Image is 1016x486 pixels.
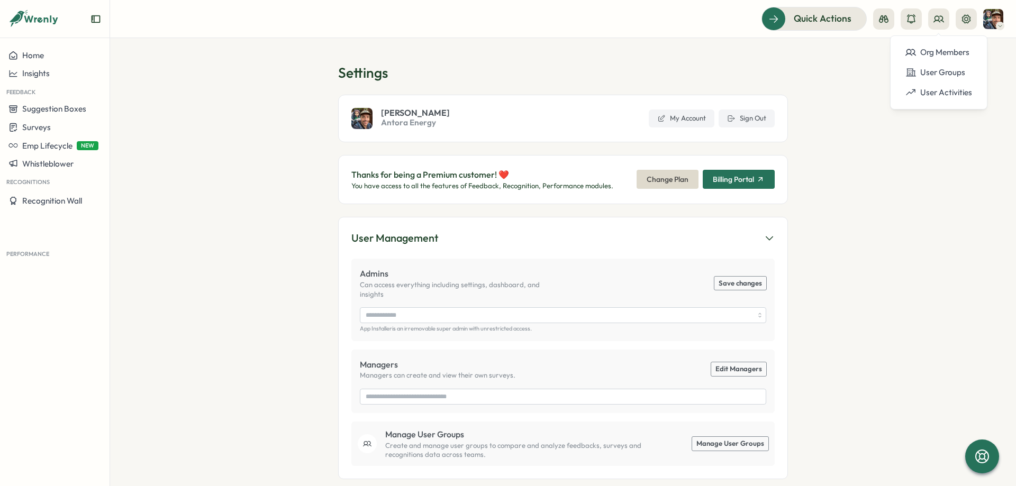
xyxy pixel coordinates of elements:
[90,14,101,24] button: Expand sidebar
[637,170,698,189] button: Change Plan
[385,428,656,441] p: Manage User Groups
[899,42,978,62] a: Org Members
[899,62,978,82] a: User Groups
[351,181,613,191] p: You have access to all the features of Feedback, Recognition, Performance modules.
[649,109,714,127] a: My Account
[22,68,50,78] span: Insights
[351,230,775,246] button: User Management
[703,170,775,189] button: Billing Portal
[22,159,74,169] span: Whistleblower
[761,7,867,30] button: Quick Actions
[385,441,656,460] p: Create and manage user groups to compare and analyze feedbacks, surveys and recognitions data acr...
[647,170,688,188] span: Change Plan
[740,114,766,123] span: Sign Out
[794,12,851,25] span: Quick Actions
[77,141,98,150] span: NEW
[351,230,438,246] div: User Management
[22,104,86,114] span: Suggestion Boxes
[22,196,82,206] span: Recognition Wall
[713,176,754,183] span: Billing Portal
[381,108,450,117] span: [PERSON_NAME]
[692,437,768,451] a: Manage User Groups
[714,277,766,290] button: Save changes
[719,109,775,127] button: Sign Out
[905,67,972,78] div: User Groups
[338,63,788,82] h1: Settings
[381,117,450,129] span: Antora Energy
[905,87,972,98] div: User Activities
[360,358,515,371] p: Managers
[351,108,373,129] img: Sebastien Lounis
[360,371,515,380] p: Managers can create and view their own surveys.
[905,47,972,58] div: Org Members
[351,168,613,181] p: Thanks for being a Premium customer! ❤️
[22,122,51,132] span: Surveys
[360,267,563,280] p: Admins
[711,362,766,376] a: Edit Managers
[360,325,766,332] p: App Installer is an irremovable super admin with unrestricted access.
[22,50,44,60] span: Home
[983,9,1003,29] img: Sebastien Lounis
[670,114,706,123] span: My Account
[899,82,978,103] a: User Activities
[22,141,72,151] span: Emp Lifecycle
[360,280,563,299] p: Can access everything including settings, dashboard, and insights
